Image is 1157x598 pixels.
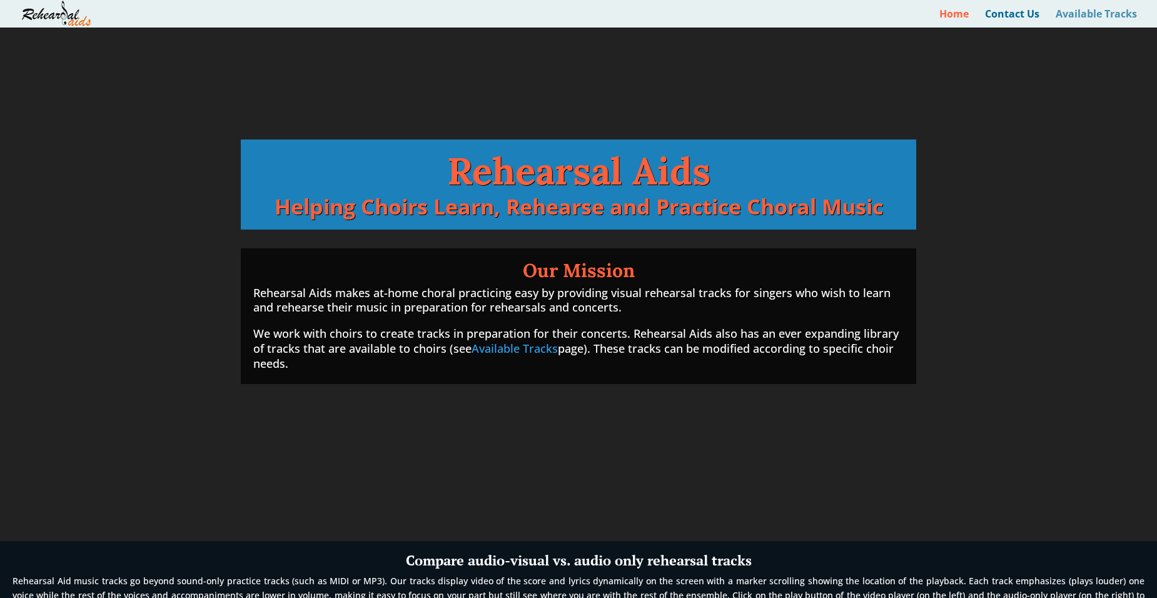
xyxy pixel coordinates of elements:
[253,327,904,371] p: We work with choirs to create tracks in preparation for their concerts. Rehearsal Aids also has a...
[472,341,558,356] a: Available Tracks
[523,258,635,282] strong: Our Mission
[253,286,904,327] p: Rehearsal Aids makes at-home choral practicing easy by providing visual rehearsal tracks for sing...
[985,9,1039,28] a: Contact Us
[939,9,969,28] a: Home
[1056,9,1137,28] a: Available Tracks
[253,196,904,217] p: Helping Choirs Learn, Rehearse and Practice Choral Music
[13,554,1144,574] h3: Compare audio-visual vs. audio only rehearsal tracks
[253,152,904,196] h1: Rehearsal Aids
